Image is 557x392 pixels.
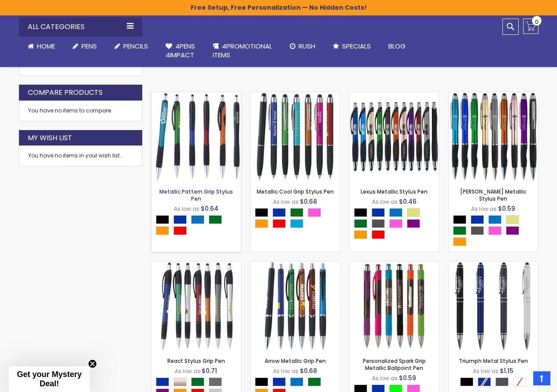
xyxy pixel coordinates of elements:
[308,208,321,217] div: Pink
[255,377,268,386] div: Black
[388,41,406,51] span: Blog
[28,88,103,97] strong: Compare Products
[213,41,272,60] span: 4PROMOTIONAL ITEMS
[460,377,531,388] div: Select A Color
[273,198,299,205] span: As low as
[151,261,241,269] a: React Stylus Grip Pen
[175,367,200,375] span: As low as
[342,41,371,51] span: Specials
[28,152,133,159] div: You have no items in your wish list.
[157,37,204,65] a: 4Pens4impact
[460,188,526,202] a: [PERSON_NAME] Metallic Stylus Pen
[167,357,225,365] a: React Stylus Grip Pen
[156,377,169,386] div: Blue
[299,41,315,51] span: Rush
[265,357,326,365] a: Arrow Metallic Grip Pen
[191,377,204,386] div: Green
[251,261,340,269] a: Arrow Metallic Grip Pen
[449,261,538,351] img: Triumph Metal Stylus Pen
[361,188,428,195] a: Lexus Metallic Stylus Pen
[471,226,484,235] div: Gunmetal
[354,208,439,241] div: Select A Color
[449,261,538,269] a: Triumph Metal Stylus Pen
[372,198,398,205] span: As low as
[209,215,222,224] div: Green
[449,92,538,182] img: Lory Metallic Stylus Pen
[498,204,515,213] span: $0.59
[290,377,303,386] div: Blue Light
[28,133,72,143] strong: My Wish List
[389,208,402,217] div: Blue Light
[324,37,380,56] a: Specials
[19,37,64,56] a: Home
[255,208,340,230] div: Select A Color
[251,92,340,99] a: Metallic Cool Grip Stylus Pen
[399,373,416,382] span: $0.59
[399,197,417,206] span: $0.46
[471,205,497,213] span: As low as
[300,197,317,206] span: $0.68
[488,215,502,224] div: Blue Light
[257,188,334,195] a: Metallic Cool Grip Stylus Pen
[88,359,97,368] button: Close teaser
[354,230,367,239] div: Orange
[159,188,233,202] a: Metallic Pattern Grip Stylus Pen
[459,357,528,365] a: Triumph Metal Stylus Pen
[372,374,398,382] span: As low as
[372,230,385,239] div: Red
[19,17,142,37] div: All Categories
[471,215,484,224] div: Blue
[201,204,218,213] span: $0.64
[173,215,187,224] div: Blue
[308,377,321,386] div: Green
[453,237,466,246] div: Orange
[156,215,241,237] div: Select A Color
[106,37,157,56] a: Pencils
[255,208,268,217] div: Black
[380,37,414,56] a: Blog
[372,219,385,228] div: Gunmetal
[350,261,439,351] img: Personalized Spark Grip Metallic Ballpoint Pen
[300,366,317,375] span: $0.68
[290,208,303,217] div: Green
[389,219,402,228] div: Pink
[350,92,439,182] img: Lexus Metallic Stylus Pen
[156,226,169,235] div: Orange
[523,19,539,34] a: 0
[273,219,286,228] div: Red
[484,368,557,392] iframe: Google Customer Reviews
[166,41,195,60] span: 4Pens 4impact
[151,261,241,351] img: React Stylus Grip Pen
[453,215,538,248] div: Select A Color
[460,377,473,386] div: Black
[64,37,106,56] a: Pens
[354,208,367,217] div: Black
[281,37,324,56] a: Rush
[372,208,385,217] div: Blue
[151,92,241,182] img: Metallic Pattern Grip Stylus Pen
[251,261,340,351] img: Arrow Metallic Grip Pen
[174,205,199,213] span: As low as
[407,219,420,228] div: Purple
[350,261,439,269] a: Personalized Spark Grip Metallic Ballpoint Pen
[151,92,241,99] a: Metallic Pattern Grip Stylus Pen
[81,41,97,51] span: Pens
[506,215,519,224] div: Gold
[37,41,55,51] span: Home
[209,377,222,386] div: Grey
[453,226,466,235] div: Green
[535,18,539,26] span: 0
[17,370,81,388] span: Get your Mystery Deal!
[156,215,169,224] div: Black
[273,208,286,217] div: Blue
[453,215,466,224] div: Black
[19,101,142,121] div: You have no items to compare.
[9,366,90,392] div: Get your Mystery Deal!Close teaser
[290,219,303,228] div: Turquoise
[488,226,502,235] div: Pink
[350,92,439,99] a: Lexus Metallic Stylus Pen
[273,367,299,375] span: As low as
[506,226,519,235] div: Purple
[173,226,187,235] div: Red
[202,366,217,375] span: $0.71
